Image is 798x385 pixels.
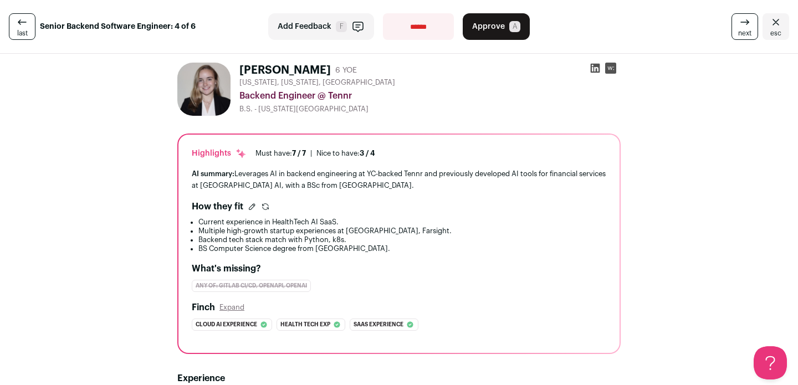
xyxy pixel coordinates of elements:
[196,319,257,330] span: Cloud ai experience
[336,21,347,32] span: F
[198,227,606,235] li: Multiple high-growth startup experiences at [GEOGRAPHIC_DATA], Farsight.
[292,150,306,157] span: 7 / 7
[192,280,311,292] div: Any of: GitLab CI/CD, OpenAPI, OpenAI
[192,168,606,191] div: Leverages AI in backend engineering at YC-backed Tennr and previously developed AI tools for fina...
[278,21,331,32] span: Add Feedback
[754,346,787,379] iframe: Help Scout Beacon - Open
[198,218,606,227] li: Current experience in HealthTech AI SaaS.
[198,235,606,244] li: Backend tech stack match with Python, k8s.
[731,13,758,40] a: next
[738,29,751,38] span: next
[472,21,505,32] span: Approve
[255,149,306,158] div: Must have:
[255,149,375,158] ul: |
[192,200,243,213] h2: How they fit
[354,319,403,330] span: Saas experience
[360,150,375,157] span: 3 / 4
[192,262,606,275] h2: What's missing?
[9,13,35,40] a: last
[463,13,530,40] button: Approve A
[219,303,244,312] button: Expand
[198,244,606,253] li: BS Computer Science degree from [GEOGRAPHIC_DATA].
[239,89,621,102] div: Backend Engineer @ Tennr
[40,21,196,32] strong: Senior Backend Software Engineer: 4 of 6
[268,13,374,40] button: Add Feedback F
[177,372,621,385] h2: Experience
[509,21,520,32] span: A
[280,319,330,330] span: Health tech exp
[192,301,215,314] h2: Finch
[177,63,231,116] img: c29a81a79815da3727dcdf7daf8a58bc99866cec8ce5023e3a0c7e89aa27e2aa
[239,63,331,78] h1: [PERSON_NAME]
[17,29,28,38] span: last
[335,65,357,76] div: 6 YOE
[192,170,234,177] span: AI summary:
[192,148,247,159] div: Highlights
[770,29,781,38] span: esc
[316,149,375,158] div: Nice to have:
[239,78,395,87] span: [US_STATE], [US_STATE], [GEOGRAPHIC_DATA]
[763,13,789,40] a: Close
[239,105,621,114] div: B.S. - [US_STATE][GEOGRAPHIC_DATA]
